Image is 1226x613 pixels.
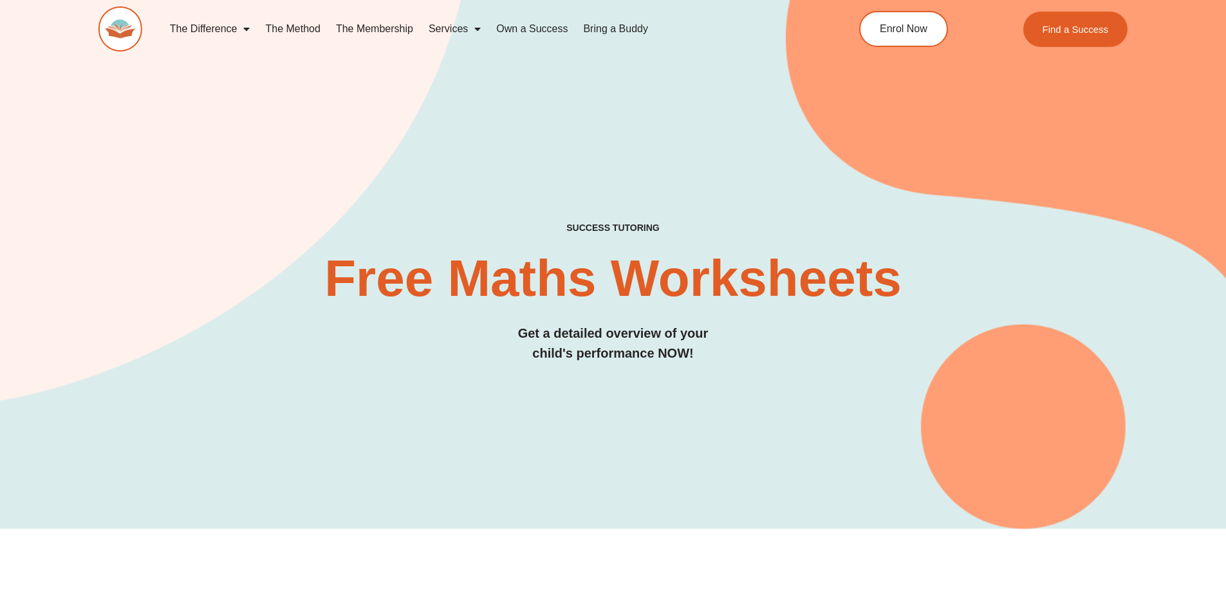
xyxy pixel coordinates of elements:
a: Bring a Buddy [575,14,656,44]
a: The Membership [328,14,421,44]
h4: SUCCESS TUTORING​ [98,223,1128,233]
a: The Difference [162,14,258,44]
h2: Free Maths Worksheets​ [98,253,1128,304]
a: The Method [257,14,328,44]
a: Services [421,14,488,44]
a: Find a Success [1023,12,1128,47]
span: Find a Success [1043,24,1109,34]
a: Own a Success [488,14,575,44]
a: Enrol Now [859,11,948,47]
nav: Menu [162,14,801,44]
span: Enrol Now [880,24,927,34]
h3: Get a detailed overview of your child's performance NOW! [98,324,1128,363]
